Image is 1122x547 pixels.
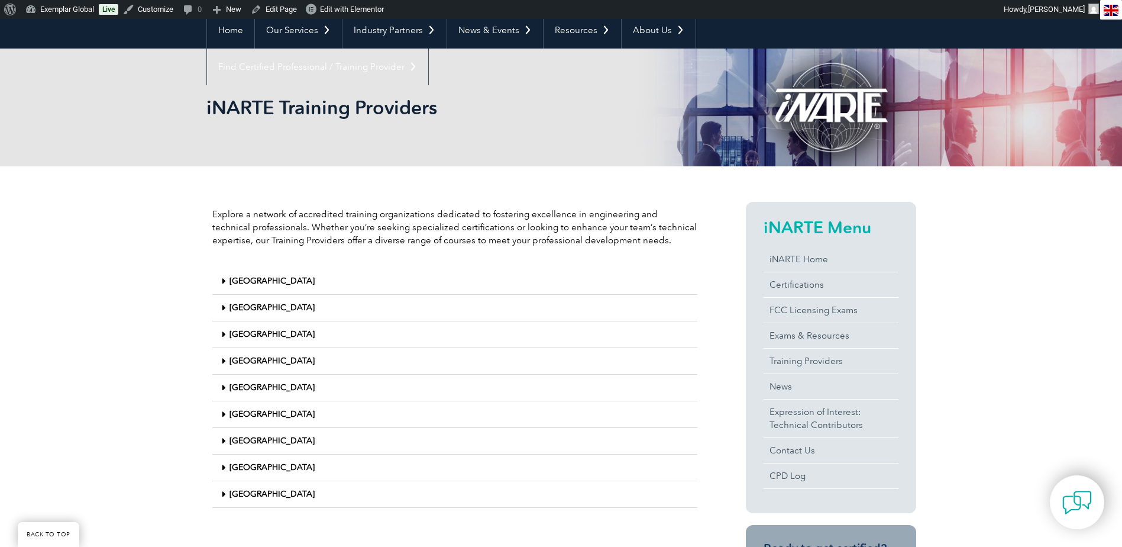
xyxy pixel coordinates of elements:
[229,276,315,286] a: [GEOGRAPHIC_DATA]
[764,247,898,272] a: iNARTE Home
[212,208,697,247] p: Explore a network of accredited training organizations dedicated to fostering excellence in engin...
[212,428,697,455] div: [GEOGRAPHIC_DATA]
[255,12,342,49] a: Our Services
[764,374,898,399] a: News
[229,382,315,392] a: [GEOGRAPHIC_DATA]
[1062,488,1092,517] img: contact-chat.png
[622,12,696,49] a: About Us
[544,12,621,49] a: Resources
[229,489,315,499] a: [GEOGRAPHIC_DATA]
[207,49,428,85] a: Find Certified Professional / Training Provider
[212,401,697,428] div: [GEOGRAPHIC_DATA]
[212,268,697,295] div: [GEOGRAPHIC_DATA]
[99,4,118,15] a: Live
[764,323,898,348] a: Exams & Resources
[764,218,898,237] h2: iNARTE Menu
[212,375,697,401] div: [GEOGRAPHIC_DATA]
[212,295,697,321] div: [GEOGRAPHIC_DATA]
[320,5,384,14] span: Edit with Elementor
[212,481,697,508] div: [GEOGRAPHIC_DATA]
[229,329,315,339] a: [GEOGRAPHIC_DATA]
[212,348,697,375] div: [GEOGRAPHIC_DATA]
[764,438,898,463] a: Contact Us
[764,298,898,323] a: FCC Licensing Exams
[207,12,254,49] a: Home
[764,464,898,488] a: CPD Log
[212,455,697,481] div: [GEOGRAPHIC_DATA]
[1028,5,1085,14] span: [PERSON_NAME]
[229,303,315,313] a: [GEOGRAPHIC_DATA]
[1104,5,1118,16] img: en
[342,12,447,49] a: Industry Partners
[229,409,315,419] a: [GEOGRAPHIC_DATA]
[447,12,543,49] a: News & Events
[764,349,898,374] a: Training Providers
[18,522,79,547] a: BACK TO TOP
[764,400,898,437] a: Expression of Interest:Technical Contributors
[764,272,898,297] a: Certifications
[229,436,315,446] a: [GEOGRAPHIC_DATA]
[206,96,661,119] h1: iNARTE Training Providers
[229,356,315,366] a: [GEOGRAPHIC_DATA]
[229,462,315,472] a: [GEOGRAPHIC_DATA]
[212,321,697,348] div: [GEOGRAPHIC_DATA]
